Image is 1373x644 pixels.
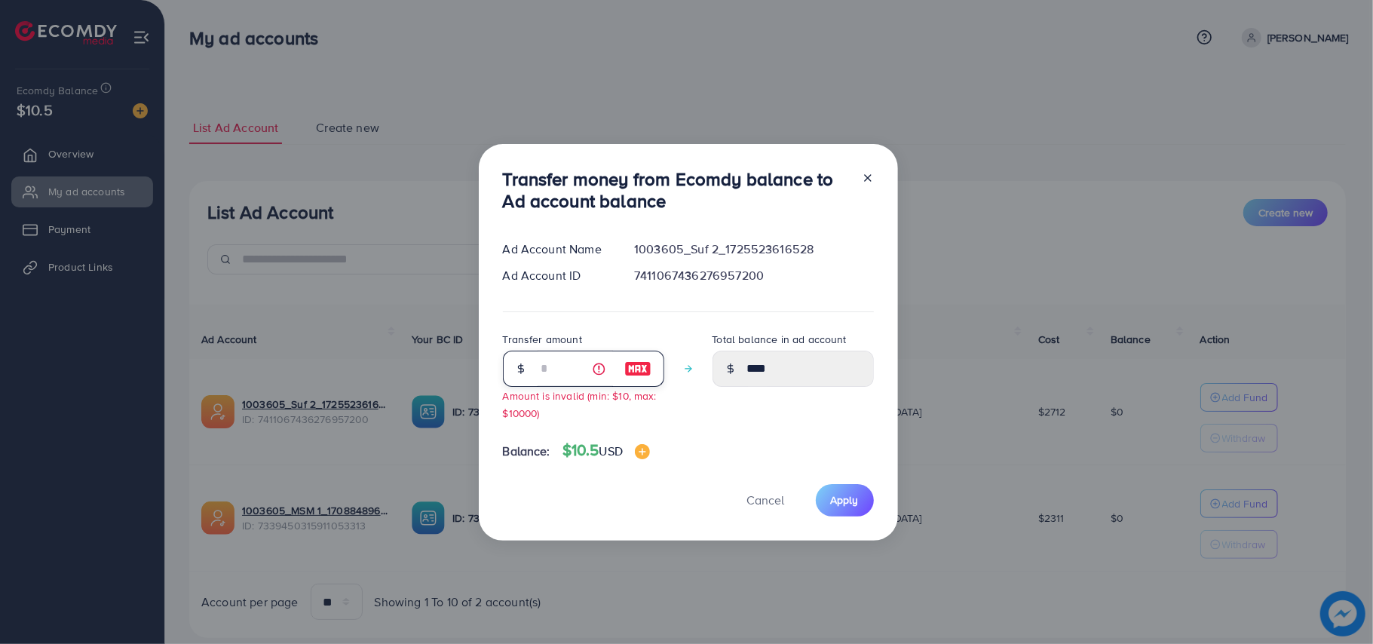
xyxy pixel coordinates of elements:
[503,168,850,212] h3: Transfer money from Ecomdy balance to Ad account balance
[491,241,623,258] div: Ad Account Name
[491,267,623,284] div: Ad Account ID
[503,332,582,347] label: Transfer amount
[503,443,550,460] span: Balance:
[713,332,847,347] label: Total balance in ad account
[562,441,650,460] h4: $10.5
[747,492,785,508] span: Cancel
[622,267,885,284] div: 7411067436276957200
[635,444,650,459] img: image
[816,484,874,517] button: Apply
[728,484,804,517] button: Cancel
[599,443,623,459] span: USD
[831,492,859,508] span: Apply
[622,241,885,258] div: 1003605_Suf 2_1725523616528
[503,388,657,420] small: Amount is invalid (min: $10, max: $10000)
[624,360,651,378] img: image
